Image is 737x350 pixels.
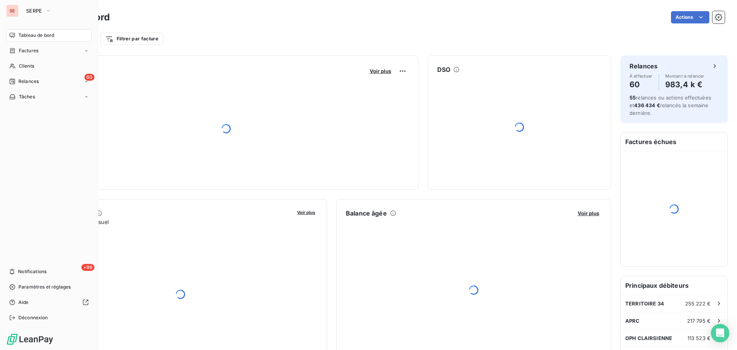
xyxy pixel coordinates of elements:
[346,209,387,218] h6: Balance âgée
[634,102,660,108] span: 436 434 €
[370,68,391,74] span: Voir plus
[671,11,709,23] button: Actions
[100,33,163,45] button: Filtrer par facture
[18,314,48,321] span: Déconnexion
[19,93,35,100] span: Tâches
[6,296,92,309] a: Aide
[625,300,664,307] span: TERRITOIRE 34
[81,264,94,271] span: +99
[43,218,292,226] span: Chiffre d'affaires mensuel
[367,68,393,75] button: Voir plus
[665,78,704,91] h4: 983,4 k €
[625,335,672,341] span: OPH CLAIRSIENNE
[685,300,711,307] span: 255 222 €
[84,74,94,81] span: 60
[630,78,653,91] h4: 60
[295,209,317,216] button: Voir plus
[26,8,42,14] span: SERPE
[6,333,54,345] img: Logo LeanPay
[621,276,727,295] h6: Principaux débiteurs
[575,210,601,217] button: Voir plus
[711,324,729,342] div: Open Intercom Messenger
[578,210,599,216] span: Voir plus
[297,210,315,215] span: Voir plus
[19,47,38,54] span: Factures
[625,318,640,324] span: APRC
[630,95,711,116] span: relances ou actions effectuées et relancés la semaine dernière.
[18,78,39,85] span: Relances
[630,74,653,78] span: À effectuer
[630,61,658,71] h6: Relances
[18,32,54,39] span: Tableau de bord
[18,268,46,275] span: Notifications
[437,65,450,74] h6: DSO
[18,284,71,290] span: Paramètres et réglages
[621,133,727,151] h6: Factures échues
[6,5,18,17] div: SE
[687,335,711,341] span: 113 523 €
[19,63,34,70] span: Clients
[630,95,636,101] span: 55
[687,318,711,324] span: 217 795 €
[18,299,29,306] span: Aide
[665,74,704,78] span: Montant à relancer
